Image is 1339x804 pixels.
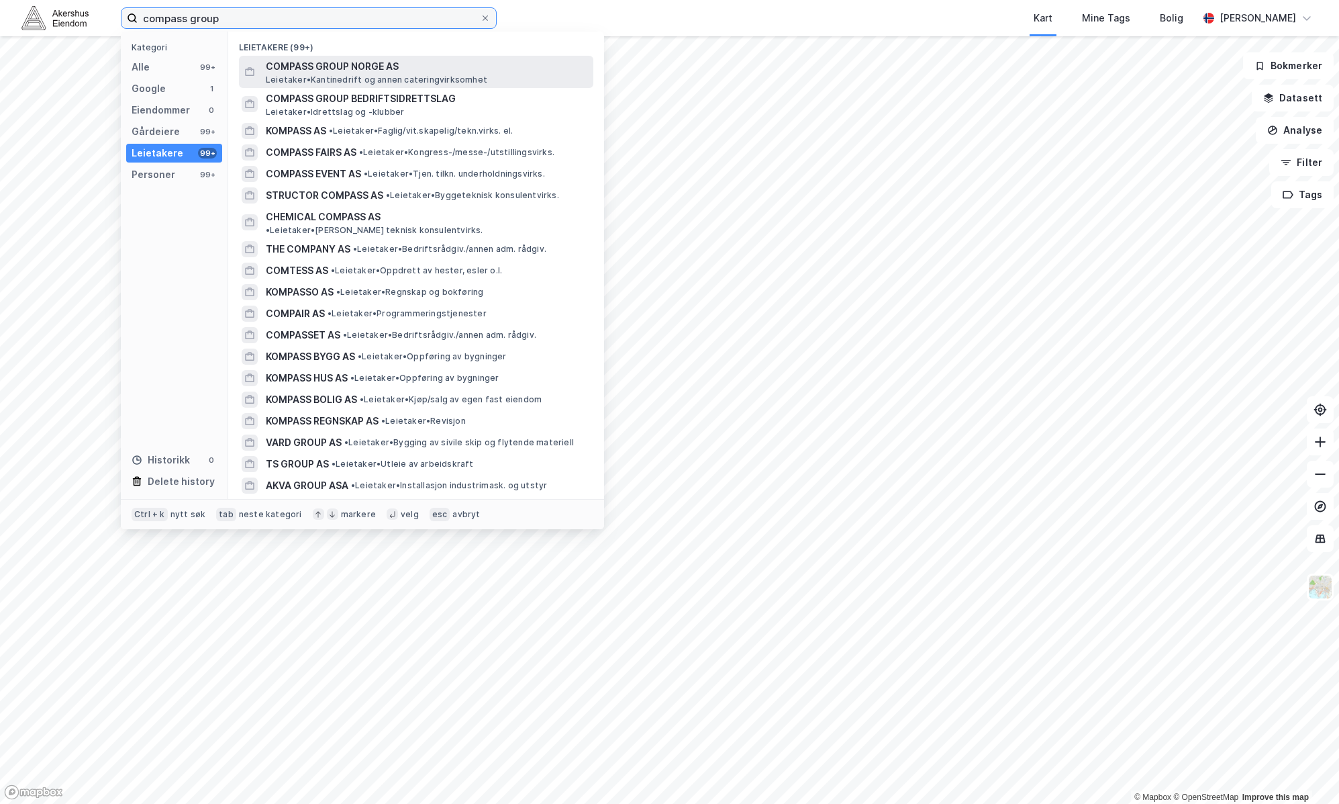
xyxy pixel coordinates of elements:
input: Søk på adresse, matrikkel, gårdeiere, leietakere eller personer [138,8,480,28]
span: Leietaker • Byggeteknisk konsulentvirks. [386,190,559,201]
span: Leietaker • Kantinedrift og annen cateringvirksomhet [266,75,487,85]
div: Ctrl + k [132,508,168,521]
span: COMPASS GROUP NORGE AS [266,58,588,75]
span: KOMPASS BYGG AS [266,349,355,365]
span: • [359,147,363,157]
img: Z [1307,574,1333,600]
span: • [336,287,340,297]
span: STRUCTOR COMPASS AS [266,187,383,204]
span: • [386,190,390,200]
span: VARD GROUP AS [266,435,342,451]
span: COMPAIR AS [266,306,325,322]
span: • [332,459,336,469]
span: Leietaker • Regnskap og bokføring [336,287,483,298]
div: neste kategori [239,509,302,520]
span: Leietaker • Revisjon [381,416,466,427]
span: Leietaker • Utleie av arbeidskraft [332,459,474,470]
span: Leietaker • Programmeringstjenester [328,308,487,319]
span: COMPASS GROUP BEDRIFTSIDRETTSLAG [266,91,588,107]
span: Leietaker • Idrettslag og -klubber [266,107,404,118]
span: COMPASS EVENT AS [266,166,361,182]
div: Kontrollprogram for chat [1272,740,1339,804]
a: OpenStreetMap [1173,793,1238,802]
button: Tags [1271,181,1334,208]
span: • [344,437,348,447]
div: Mine Tags [1082,10,1130,26]
span: Leietaker • Tjen. tilkn. underholdningsvirks. [364,169,545,179]
span: • [350,373,354,383]
div: velg [401,509,419,520]
span: KOMPASSO AS [266,284,334,300]
span: • [343,330,347,340]
div: Gårdeiere [132,124,180,140]
span: COMTESS AS [266,263,328,279]
div: 1 [206,83,217,94]
span: THE COMPANY AS [266,241,350,257]
span: KOMPASS HUS AS [266,370,348,386]
div: Leietakere [132,145,183,161]
div: 0 [206,455,217,465]
button: Filter [1269,149,1334,176]
button: Datasett [1252,85,1334,111]
span: • [381,416,385,426]
span: • [266,225,270,235]
div: Kart [1034,10,1052,26]
span: KOMPASS BOLIG AS [266,392,357,408]
div: avbryt [452,509,480,520]
span: Leietaker • Installasjon industrimask. og utstyr [351,480,547,491]
span: COMPASSET AS [266,327,340,343]
iframe: Chat Widget [1272,740,1339,804]
span: TS GROUP AS [266,456,329,472]
div: nytt søk [170,509,206,520]
span: Leietaker • Bedriftsrådgiv./annen adm. rådgiv. [353,244,546,255]
div: tab [216,508,236,521]
div: 99+ [198,126,217,137]
div: markere [341,509,376,520]
span: Leietaker • Bedriftsrådgiv./annen adm. rådgiv. [343,330,536,341]
span: Leietaker • Oppdrett av hester, esler o.l. [331,265,502,276]
span: • [351,480,355,490]
span: Leietaker • Faglig/vit.skapelig/tekn.virks. el. [329,126,513,136]
button: Bokmerker [1243,52,1334,79]
span: • [353,244,357,254]
div: Leietakere (99+) [228,32,604,56]
span: Leietaker • Kjøp/salg av egen fast eiendom [360,394,542,405]
span: AKVA GROUP ASA [266,478,348,494]
span: Leietaker • Oppføring av bygninger [350,373,499,384]
span: • [329,126,333,136]
div: Personer [132,167,175,183]
div: Delete history [148,474,215,490]
div: Bolig [1160,10,1183,26]
span: • [328,308,332,318]
div: Google [132,81,166,97]
div: 99+ [198,62,217,73]
img: akershus-eiendom-logo.9091f326c980b4bce74ccdd9f866810c.svg [21,6,89,30]
span: CHEMICAL COMPASS AS [266,209,381,225]
button: Analyse [1256,117,1334,144]
div: [PERSON_NAME] [1220,10,1296,26]
div: Alle [132,59,150,75]
span: Leietaker • Bygging av sivile skip og flytende materiell [344,437,574,448]
span: • [358,351,362,361]
span: Leietaker • Oppføring av bygninger [358,351,507,362]
span: KOMPASS AS [266,123,326,139]
span: COMPASS FAIRS AS [266,144,356,161]
div: Historikk [132,452,190,468]
div: esc [430,508,450,521]
span: • [360,394,364,404]
div: 99+ [198,169,217,180]
span: Leietaker • Kongress-/messe-/utstillingsvirks. [359,147,554,158]
span: Leietaker • [PERSON_NAME] teknisk konsulentvirks. [266,225,483,236]
span: KOMPASS REGNSKAP AS [266,413,379,429]
a: Mapbox homepage [4,785,63,800]
div: Kategori [132,42,222,52]
div: 99+ [198,148,217,159]
a: Mapbox [1134,793,1171,802]
div: Eiendommer [132,102,190,118]
span: • [364,169,368,179]
a: Improve this map [1242,793,1309,802]
span: • [331,265,335,275]
div: 0 [206,105,217,116]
